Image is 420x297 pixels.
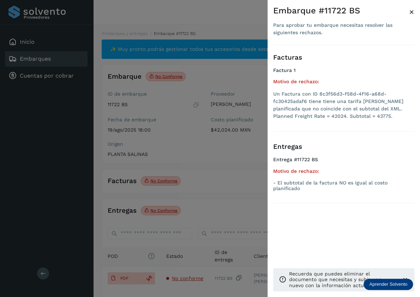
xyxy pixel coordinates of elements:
div: Embarque #11722 BS [273,6,409,16]
h5: Motivo de rechazo: [273,79,414,85]
p: - El subtotal de la factura NO es igual al costo planificado [273,180,414,192]
p: Recuerda que puedes eliminar el documento que necesitas y subir uno nuevo con la información actu... [289,271,396,289]
p: Aprender Solvento [369,281,407,287]
button: Close [409,6,414,18]
li: Un Factura con ID 8c3f56d3-f58d-4f16-a68d-fc30425adaf6 tiene tiene una tarifa [PERSON_NAME] plani... [273,90,414,120]
h5: Motivo de rechazo: [273,168,414,174]
div: Aprender Solvento [364,279,413,290]
span: × [409,7,414,17]
div: Para aprobar tu embarque necesitas resolver las siguientes rechazos. [273,22,409,36]
h4: Entrega #11722 BS [273,157,414,168]
h4: Factura 1 [273,67,414,73]
h3: Facturas [273,54,414,62]
h3: Entregas [273,143,414,151]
